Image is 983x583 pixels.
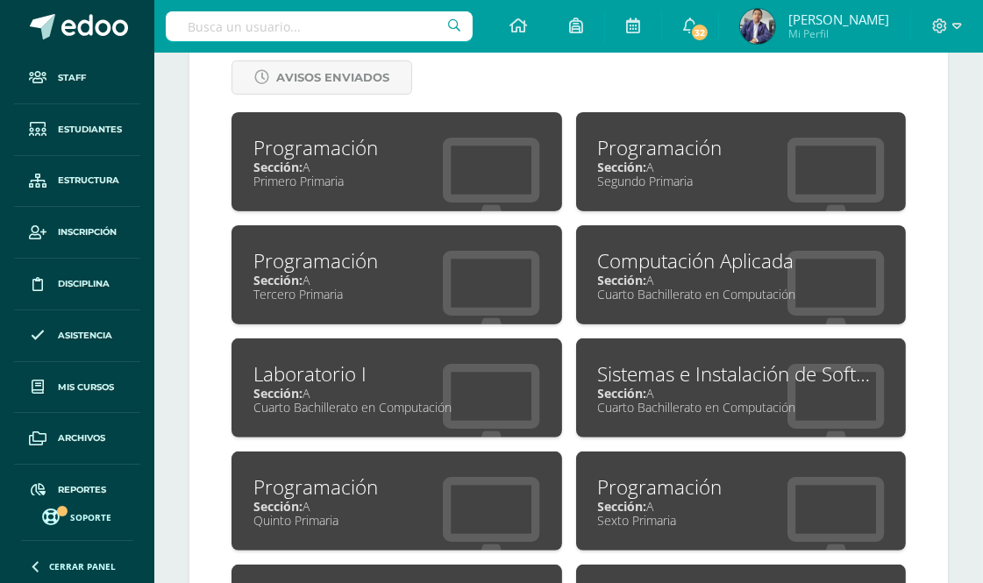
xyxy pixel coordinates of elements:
div: A [598,498,885,515]
a: Estudiantes [14,104,140,156]
div: Cuarto Bachillerato en Computación [598,399,885,416]
input: Busca un usuario... [166,11,473,41]
span: Sección: [253,498,303,515]
span: Mis cursos [58,380,114,395]
div: Sistemas e Instalación de Software [598,360,885,387]
a: Sistemas e Instalación de SoftwareSección:ACuarto Bachillerato en Computación [576,338,907,437]
div: Programación [253,247,540,274]
span: Sección: [598,385,647,402]
div: A [598,385,885,402]
span: Sección: [253,159,303,175]
a: Soporte [21,504,133,528]
a: Inscripción [14,207,140,259]
span: Sección: [253,385,303,402]
div: A [253,159,540,175]
span: Estructura [58,174,119,188]
span: Disciplina [58,277,110,291]
span: Archivos [58,431,105,445]
a: ProgramaciónSección:ASexto Primaria [576,451,907,551]
a: ProgramaciónSección:APrimero Primaria [232,112,562,211]
a: Laboratorio ISección:ACuarto Bachillerato en Computación [232,338,562,437]
span: Avisos Enviados [276,61,389,94]
a: ProgramaciónSección:ATercero Primaria [232,225,562,324]
a: Mis cursos [14,362,140,414]
div: A [253,498,540,515]
div: Programación [598,134,885,161]
span: [PERSON_NAME] [788,11,889,28]
div: A [253,272,540,288]
div: Cuarto Bachillerato en Computación [598,286,885,302]
div: Primero Primaria [253,173,540,189]
span: Sección: [598,159,647,175]
a: ProgramaciónSección:ASegundo Primaria [576,112,907,211]
div: A [598,159,885,175]
div: Programación [253,473,540,501]
div: Computación Aplicada [598,247,885,274]
span: Sección: [253,272,303,288]
a: Asistencia [14,310,140,362]
div: Programación [598,473,885,501]
div: Programación [253,134,540,161]
div: A [253,385,540,402]
a: Archivos [14,413,140,465]
span: Sección: [598,272,647,288]
div: Laboratorio I [253,360,540,387]
div: Quinto Primaria [253,512,540,529]
a: ProgramaciónSección:AQuinto Primaria [232,451,562,551]
div: Cuarto Bachillerato en Computación [253,399,540,416]
img: 69371eccc943cd6d82592aee9ac41f0c.png [740,9,775,44]
a: Avisos Enviados [232,60,412,95]
span: Asistencia [58,329,112,343]
span: Inscripción [58,225,117,239]
a: Disciplina [14,259,140,310]
a: Estructura [14,156,140,208]
div: A [598,272,885,288]
div: Sexto Primaria [598,512,885,529]
span: Cerrar panel [49,560,116,572]
span: Sección: [598,498,647,515]
div: Tercero Primaria [253,286,540,302]
span: Reportes [58,483,106,497]
a: Computación AplicadaSección:ACuarto Bachillerato en Computación [576,225,907,324]
span: Soporte [71,511,112,523]
span: Estudiantes [58,123,122,137]
a: Staff [14,53,140,104]
span: 32 [690,23,709,42]
span: Staff [58,71,86,85]
a: Reportes [14,465,140,516]
span: Mi Perfil [788,26,889,41]
div: Segundo Primaria [598,173,885,189]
